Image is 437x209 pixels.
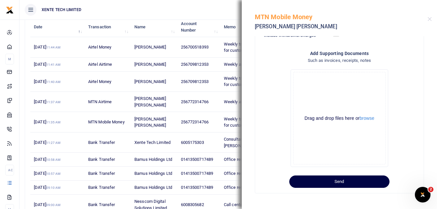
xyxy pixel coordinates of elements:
[88,119,125,124] span: MTN Mobile Money
[263,50,416,57] h4: Add supporting Documents
[34,140,61,145] span: [DATE]
[263,57,416,64] h4: Such as invoices, receipts, notes
[134,171,172,176] span: Bamus Holdings Ltd
[88,45,111,49] span: Airtel Money
[131,17,177,37] th: Name: activate to sort column ascending
[134,157,172,162] span: Bamus Holdings Ltd
[34,45,61,49] span: [DATE]
[34,157,61,162] span: [DATE]
[88,99,112,104] span: MTN Airtime
[291,69,388,167] div: File Uploader
[88,157,115,162] span: Bank Transfer
[34,99,61,104] span: [DATE]
[181,99,209,104] span: 256772314766
[85,17,131,37] th: Transaction: activate to sort column ascending
[46,120,61,124] small: 11:35 AM
[30,17,85,37] th: Date: activate to sort column descending
[88,140,115,145] span: Bank Transfer
[88,62,112,67] span: Airtel Airtime
[34,202,61,207] span: [DATE]
[134,185,172,190] span: Bamus Holdings Ltd
[181,62,209,67] span: 256709812353
[181,157,213,162] span: 01413500717489
[34,119,61,124] span: [DATE]
[134,62,166,67] span: [PERSON_NAME]
[88,185,115,190] span: Bank Transfer
[134,79,166,84] span: [PERSON_NAME]
[224,76,277,87] span: Weekly transport facilitation for customer meetings
[46,158,61,161] small: 10:58 AM
[46,100,61,104] small: 11:37 AM
[6,6,14,14] img: logo-small
[181,119,209,124] span: 256772314766
[134,96,166,107] span: [PERSON_NAME] [PERSON_NAME]
[181,79,209,84] span: 256709812353
[224,185,275,190] span: Office rent [DATE] to [DATE]
[88,79,111,84] span: Airtel Money
[46,186,61,189] small: 09:10 AM
[39,7,84,13] span: XENTE TECH LIMITED
[255,13,428,21] h5: MTN Mobile Money
[5,165,14,175] li: Ac
[181,140,204,145] span: 6005175303
[6,7,14,12] a: logo-small logo-large logo-large
[224,42,277,53] span: Weekly transport facilitation for customer meetings
[134,117,166,128] span: [PERSON_NAME] [PERSON_NAME]
[46,63,61,66] small: 11:41 AM
[428,187,433,192] span: 2
[34,185,61,190] span: [DATE]
[224,99,273,104] span: Weekly airtime facilitation
[88,202,115,207] span: Bank Transfer
[34,62,61,67] span: [DATE]
[181,45,209,49] span: 256700518393
[88,171,115,176] span: Bank Transfer
[5,54,14,64] li: M
[177,17,220,37] th: Account Number: activate to sort column ascending
[46,172,61,175] small: 10:57 AM
[255,23,428,30] h5: [PERSON_NAME] [PERSON_NAME]
[224,137,269,148] span: Consultancy fees for [PERSON_NAME] [DATE]
[46,46,61,49] small: 11:44 AM
[134,140,171,145] span: Xente Tech Limited
[224,117,277,128] span: Weekly transport facilitation for customer meetings
[46,203,61,207] small: 09:00 AM
[428,17,432,21] button: Close
[134,45,166,49] span: [PERSON_NAME]
[220,17,283,37] th: Memo: activate to sort column ascending
[224,171,257,176] span: Office rent [DATE]
[181,171,213,176] span: 01413500717489
[34,171,61,176] span: [DATE]
[360,116,374,120] button: browse
[46,80,61,84] small: 11:40 AM
[181,185,213,190] span: 01413500717489
[224,157,257,162] span: Office rent [DATE]
[294,115,385,121] div: Drag and drop files here or
[289,175,389,188] button: Send
[46,141,61,145] small: 11:27 AM
[34,79,61,84] span: [DATE]
[415,187,430,202] iframe: Intercom live chat
[224,62,273,67] span: Weekly airtime facilitation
